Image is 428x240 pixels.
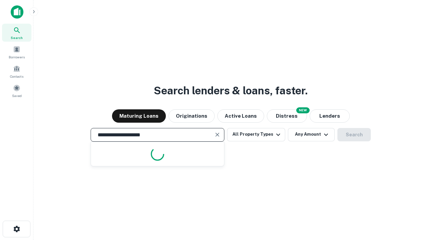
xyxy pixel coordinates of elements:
button: Maturing Loans [112,109,166,123]
span: Contacts [10,74,23,79]
button: All Property Types [227,128,285,141]
span: Borrowers [9,54,25,60]
a: Search [2,24,31,42]
img: capitalize-icon.png [11,5,23,19]
h3: Search lenders & loans, faster. [154,83,308,99]
button: Clear [213,130,222,139]
a: Borrowers [2,43,31,61]
iframe: Chat Widget [395,187,428,219]
button: Originations [169,109,215,123]
span: Saved [12,93,22,98]
button: Lenders [310,109,350,123]
span: Search [11,35,23,40]
div: NEW [296,107,310,113]
button: Active Loans [217,109,264,123]
a: Saved [2,82,31,100]
a: Contacts [2,62,31,80]
button: Any Amount [288,128,335,141]
button: Search distressed loans with lien and other non-mortgage details. [267,109,307,123]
